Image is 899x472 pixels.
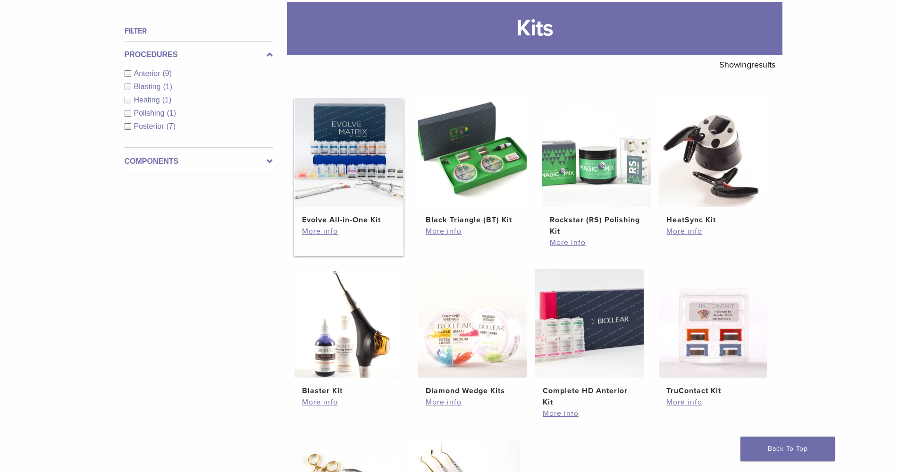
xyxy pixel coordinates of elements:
[167,109,176,117] span: (1)
[659,98,767,207] img: HeatSync Kit
[162,96,172,104] span: (1)
[302,396,395,408] a: More info
[740,437,835,461] a: Back To Top
[659,269,767,378] img: TruContact Kit
[418,98,527,207] img: Black Triangle (BT) Kit
[134,109,167,117] span: Polishing
[542,98,651,207] img: Rockstar (RS) Polishing Kit
[426,226,519,237] a: More info
[543,385,636,408] h2: Complete HD Anterior Kit
[163,69,172,77] span: (9)
[125,156,273,167] label: Components
[426,396,519,408] a: More info
[302,385,395,396] h2: Blaster Kit
[134,69,163,77] span: Anterior
[535,269,644,378] img: Complete HD Anterior Kit
[294,98,403,207] img: Evolve All-in-One Kit
[666,385,760,396] h2: TruContact Kit
[294,269,404,396] a: Blaster KitBlaster Kit
[666,396,760,408] a: More info
[550,214,643,237] h2: Rockstar (RS) Polishing Kit
[287,2,782,55] h1: Kits
[418,269,527,378] img: Diamond Wedge Kits
[719,55,775,75] p: Showing results
[134,83,163,91] span: Blasting
[535,269,645,408] a: Complete HD Anterior KitComplete HD Anterior Kit
[125,25,273,37] h4: Filter
[543,408,636,419] a: More info
[418,98,528,226] a: Black Triangle (BT) KitBlack Triangle (BT) Kit
[302,214,395,226] h2: Evolve All-in-One Kit
[666,214,760,226] h2: HeatSync Kit
[550,237,643,248] a: More info
[294,98,404,226] a: Evolve All-in-One KitEvolve All-in-One Kit
[658,98,768,226] a: HeatSync KitHeatSync Kit
[125,49,273,60] label: Procedures
[666,226,760,237] a: More info
[658,269,768,396] a: TruContact KitTruContact Kit
[542,98,652,237] a: Rockstar (RS) Polishing KitRockstar (RS) Polishing Kit
[418,269,528,396] a: Diamond Wedge KitsDiamond Wedge Kits
[167,122,176,130] span: (7)
[426,385,519,396] h2: Diamond Wedge Kits
[294,269,403,378] img: Blaster Kit
[163,83,172,91] span: (1)
[426,214,519,226] h2: Black Triangle (BT) Kit
[302,226,395,237] a: More info
[134,122,167,130] span: Posterior
[134,96,162,104] span: Heating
